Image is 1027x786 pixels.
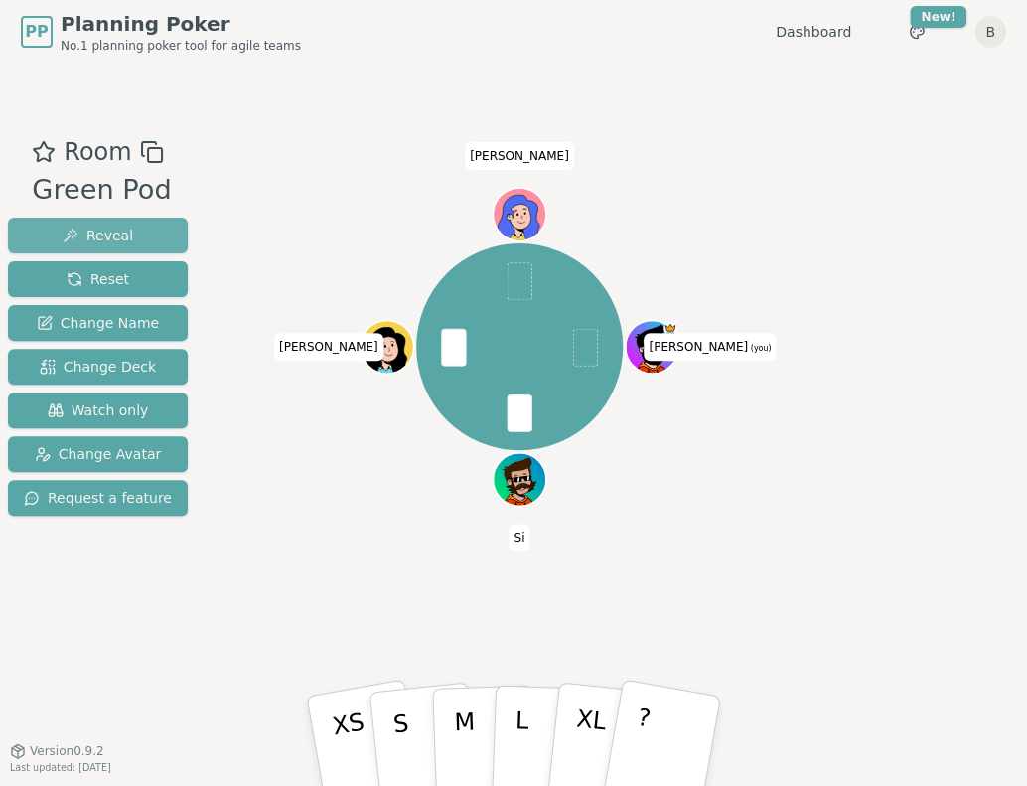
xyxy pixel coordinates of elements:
span: Change Avatar [35,444,162,464]
span: Version 0.9.2 [30,743,104,759]
span: Watch only [48,400,149,420]
button: Change Deck [8,349,188,385]
span: PP [25,20,48,44]
span: Change Deck [40,357,156,377]
span: Last updated: [DATE] [10,762,111,773]
span: Click to change your name [274,333,383,361]
button: Reveal [8,218,188,253]
span: Change Name [37,313,159,333]
span: Click to change your name [465,142,574,170]
span: Planning Poker [61,10,301,38]
span: Barry is the host [663,322,676,335]
button: Change Name [8,305,188,341]
span: Room [64,134,131,170]
button: Version0.9.2 [10,743,104,759]
button: New! [899,14,935,50]
span: Request a feature [24,488,172,508]
button: B [974,16,1006,48]
span: (you) [748,344,772,353]
div: New! [910,6,966,28]
button: Request a feature [8,480,188,516]
a: Dashboard [776,22,851,42]
a: PPPlanning PokerNo.1 planning poker tool for agile teams [21,10,301,54]
button: Watch only [8,393,188,428]
span: Click to change your name [644,333,776,361]
button: Add as favourite [32,134,56,170]
button: Change Avatar [8,436,188,472]
span: Reveal [63,226,133,245]
span: Click to change your name [509,524,529,551]
button: Click to change your avatar [627,322,676,372]
span: Reset [67,269,129,289]
div: Green Pod [32,170,171,211]
span: No.1 planning poker tool for agile teams [61,38,301,54]
button: Reset [8,261,188,297]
